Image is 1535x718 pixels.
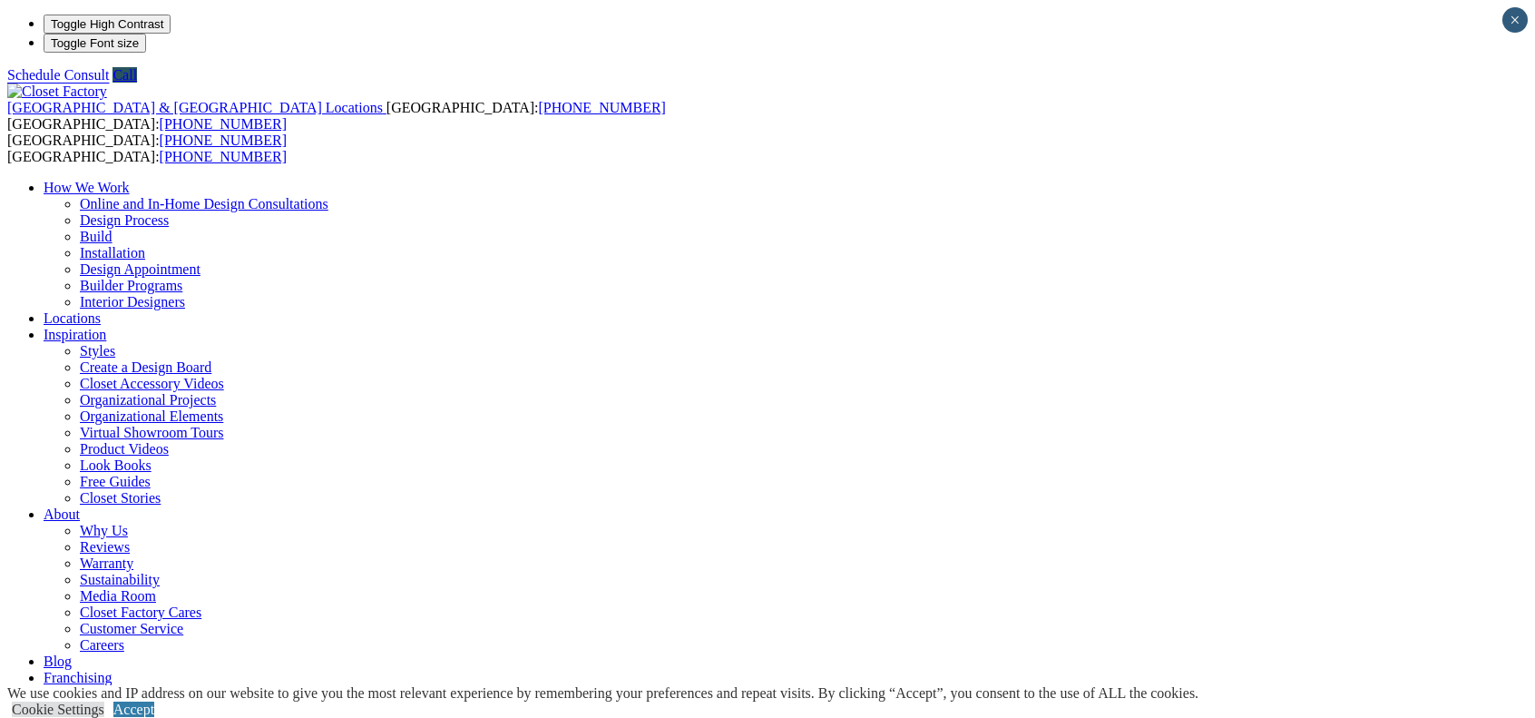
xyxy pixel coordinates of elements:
a: Cookie Settings [12,702,104,717]
a: Design Appointment [80,261,200,277]
a: Media Room [80,588,156,604]
a: Call [112,67,137,83]
a: Build [80,229,112,244]
a: Locations [44,310,101,326]
span: [GEOGRAPHIC_DATA]: [GEOGRAPHIC_DATA]: [7,133,287,164]
img: Closet Factory [7,84,107,100]
a: Interior Designers [80,294,185,310]
a: Design Process [80,212,169,228]
a: [PHONE_NUMBER] [538,100,665,115]
div: We use cookies and IP address on our website to give you the most relevant experience by remember... [7,685,1198,702]
a: [PHONE_NUMBER] [160,133,287,148]
a: Create a Design Board [80,359,211,375]
a: Warranty [80,556,133,571]
button: Toggle Font size [44,34,146,53]
a: Blog [44,654,72,669]
a: Organizational Projects [80,392,216,408]
a: How We Work [44,180,130,195]
a: Reviews [80,539,130,555]
a: Virtual Showroom Tours [80,425,224,440]
a: Closet Stories [80,490,161,506]
a: Inspiration [44,327,106,342]
button: Close [1502,7,1528,33]
a: Free Guides [80,474,151,489]
a: [PHONE_NUMBER] [160,149,287,164]
a: Product Videos [80,441,169,457]
span: Toggle Font size [51,36,139,50]
span: [GEOGRAPHIC_DATA]: [GEOGRAPHIC_DATA]: [7,100,666,132]
a: Schedule Consult [7,67,109,83]
a: Installation [80,245,145,261]
a: Online and In-Home Design Consultations [80,196,328,211]
a: Look Books [80,457,152,473]
a: [PHONE_NUMBER] [160,116,287,132]
a: Builder Programs [80,278,182,293]
a: Sustainability [80,572,160,587]
a: Careers [80,637,124,653]
a: Organizational Elements [80,408,223,424]
span: [GEOGRAPHIC_DATA] & [GEOGRAPHIC_DATA] Locations [7,100,383,115]
span: Toggle High Contrast [51,17,163,31]
a: Closet Accessory Videos [80,376,224,391]
a: Why Us [80,523,128,538]
button: Toggle High Contrast [44,15,171,34]
a: Closet Factory Cares [80,605,201,620]
a: Styles [80,343,115,359]
a: Customer Service [80,621,183,636]
a: About [44,507,80,522]
a: [GEOGRAPHIC_DATA] & [GEOGRAPHIC_DATA] Locations [7,100,386,115]
a: Accept [113,702,154,717]
a: Franchising [44,670,112,685]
